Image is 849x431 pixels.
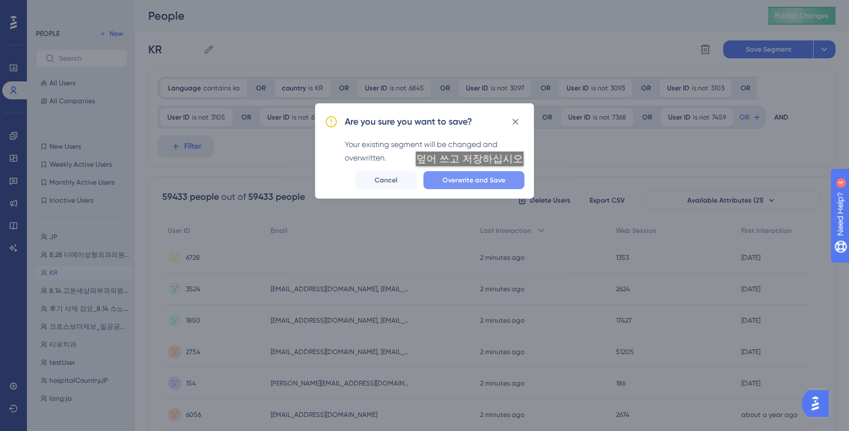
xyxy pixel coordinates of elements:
iframe: UserGuiding AI Assistant Launcher [802,387,836,420]
div: 4 [78,6,81,15]
h2: Are you sure you want to save? [345,115,472,129]
div: Your existing segment will be changed and overwritten. [345,137,524,164]
span: Need Help? [26,3,70,16]
span: Overwrite and Save [442,176,505,185]
span: Cancel [375,176,398,185]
